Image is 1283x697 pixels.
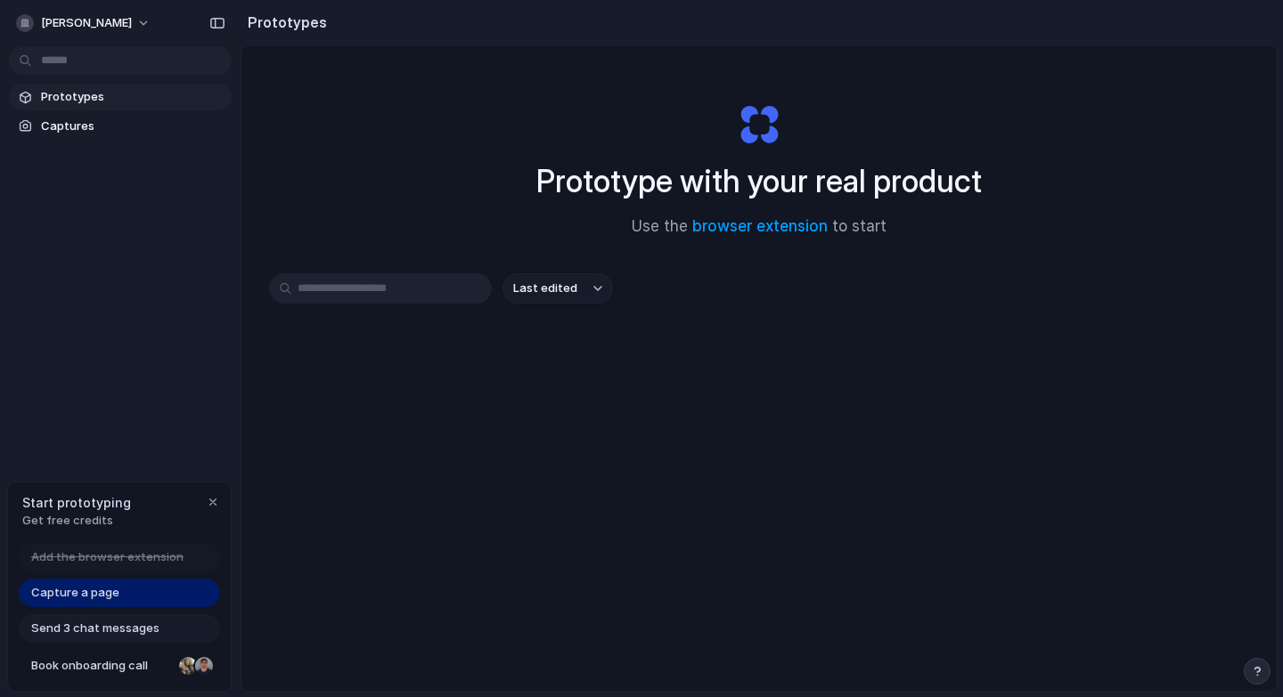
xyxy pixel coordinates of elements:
[9,9,159,37] button: [PERSON_NAME]
[31,584,119,602] span: Capture a page
[31,657,172,675] span: Book onboarding call
[692,217,828,235] a: browser extension
[503,273,613,304] button: Last edited
[19,652,220,680] a: Book onboarding call
[9,84,232,110] a: Prototypes
[177,655,199,677] div: Nicole Kubica
[41,14,132,32] span: [PERSON_NAME]
[632,215,887,239] span: Use the to start
[31,548,184,566] span: Add the browser extension
[41,88,225,106] span: Prototypes
[241,12,327,33] h2: Prototypes
[41,118,225,135] span: Captures
[536,158,982,205] h1: Prototype with your real product
[513,280,577,297] span: Last edited
[22,512,131,530] span: Get free credits
[31,620,159,637] span: Send 3 chat messages
[9,113,232,140] a: Captures
[193,655,215,677] div: Christian Iacullo
[22,493,131,512] span: Start prototyping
